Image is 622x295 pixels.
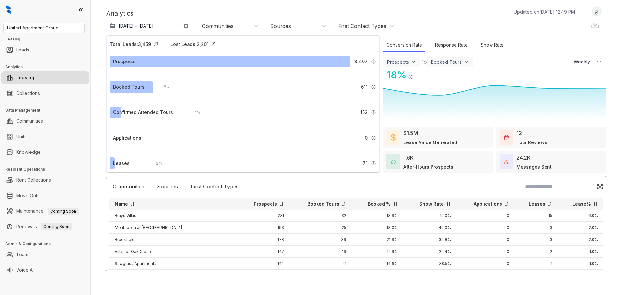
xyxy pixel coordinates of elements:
[403,139,457,146] div: Lease Value Generated
[371,85,376,90] img: Info
[516,139,547,146] div: Tour Reviews
[456,246,514,258] td: 0
[403,164,453,170] div: After-Hours Prospects
[393,202,398,207] img: sorting
[391,160,396,165] img: AfterHoursConversations
[307,201,339,207] p: Booked Tours
[16,71,34,84] a: Leasing
[16,220,72,233] a: RenewalsComing Soon
[432,38,471,52] div: Response Rate
[456,210,514,222] td: 0
[403,222,456,234] td: 40.0%
[516,129,522,137] div: 12
[341,202,346,207] img: sorting
[361,84,368,91] span: 611
[570,56,606,68] button: Weekly
[558,234,603,246] td: 2.0%
[254,201,277,207] p: Prospects
[150,160,162,167] div: 2 %
[516,154,531,162] div: 24.2K
[419,201,444,207] p: Show Rate
[514,234,558,246] td: 3
[572,201,591,207] p: Lease%
[237,234,289,246] td: 178
[5,64,90,70] h3: Analytics
[16,87,40,100] a: Collections
[514,210,558,222] td: 15
[109,246,237,258] td: Villas of Oak Creste
[154,179,181,194] div: Sources
[1,146,89,159] li: Knowledge
[368,201,391,207] p: Booked %
[504,202,509,207] img: sorting
[151,39,161,49] img: Click Icon
[1,205,89,218] li: Maintenance
[558,210,603,222] td: 6.0%
[351,234,403,246] td: 21.9%
[456,234,514,246] td: 0
[110,41,151,48] div: Total Leads: 3,459
[516,164,552,170] div: Messages Sent
[387,59,409,65] div: Prospects
[237,258,289,270] td: 144
[504,135,509,140] img: TourReviews
[593,202,598,207] img: sorting
[403,270,456,282] td: 33.3%
[16,264,34,277] a: Voice AI
[109,179,147,194] div: Communities
[403,210,456,222] td: 10.0%
[1,115,89,128] li: Communities
[237,270,289,282] td: 140
[456,222,514,234] td: 0
[113,58,136,65] div: Prospects
[354,58,368,65] span: 3,407
[279,202,284,207] img: sorting
[16,146,41,159] a: Knowledge
[410,59,417,65] img: ViewFilterArrow
[514,258,558,270] td: 1
[1,248,89,261] li: Team
[48,208,79,215] span: Coming Soon
[237,222,289,234] td: 193
[474,201,502,207] p: Applications
[547,202,552,207] img: sorting
[5,36,90,42] h3: Leasing
[115,201,128,207] p: Name
[463,59,469,65] img: ViewFilterArrow
[403,154,414,162] div: 1.6K
[1,264,89,277] li: Voice AI
[403,258,456,270] td: 38.5%
[1,71,89,84] li: Leasing
[351,210,403,222] td: 13.9%
[155,84,170,91] div: 18 %
[592,8,601,15] img: UserAvatar
[514,270,558,282] td: 1
[106,20,194,32] button: [DATE] - [DATE]
[574,59,593,65] span: Weekly
[7,23,81,33] span: United Apartment Group
[478,38,507,52] div: Show Rate
[583,184,589,189] img: SearchIcon
[351,222,403,234] td: 13.0%
[289,270,352,282] td: 23
[363,160,368,167] span: 71
[403,234,456,246] td: 30.8%
[351,258,403,270] td: 14.6%
[16,189,40,202] a: Move Outs
[113,134,141,142] div: Applications
[289,258,352,270] td: 21
[270,22,291,29] div: Sources
[289,222,352,234] td: 25
[130,202,135,207] img: sorting
[558,270,603,282] td: 1.0%
[16,115,43,128] a: Communities
[188,179,242,194] div: First Contact Types
[456,270,514,282] td: 0
[16,130,27,143] a: Units
[1,87,89,100] li: Collections
[371,59,376,64] img: Info
[514,222,558,234] td: 3
[360,109,368,116] span: 152
[289,210,352,222] td: 32
[5,108,90,113] h3: Data Management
